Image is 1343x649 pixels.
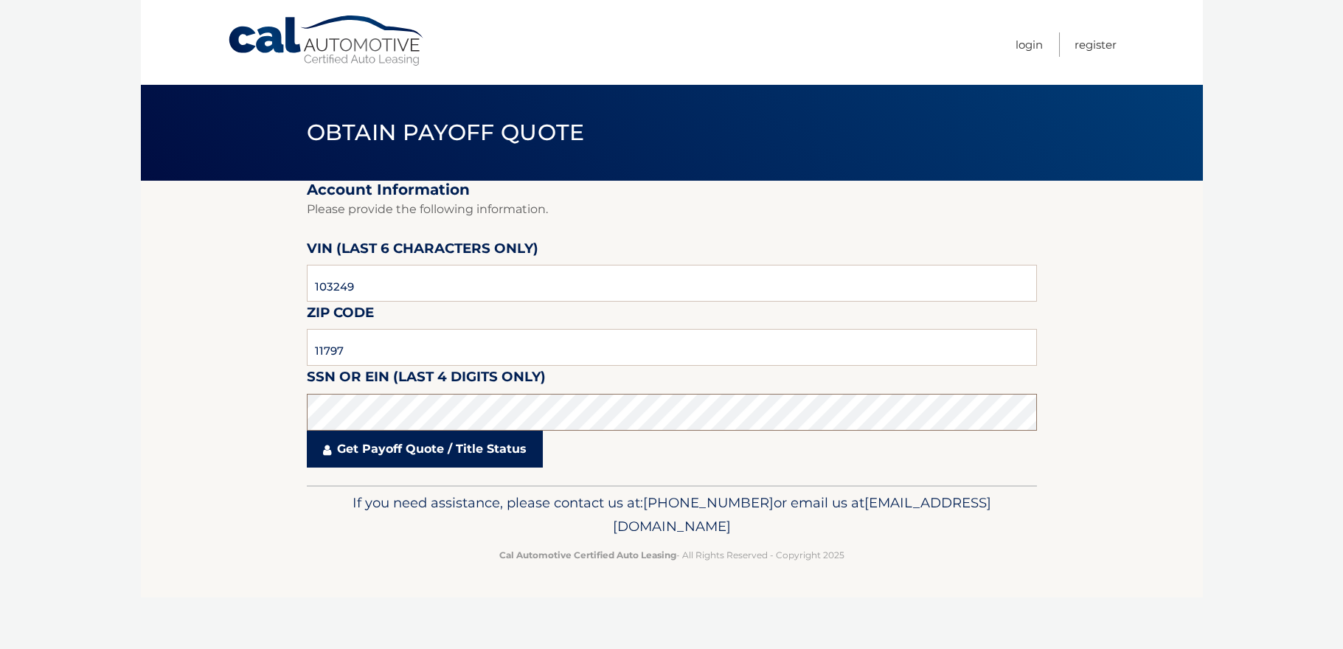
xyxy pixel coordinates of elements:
label: VIN (last 6 characters only) [307,237,538,265]
a: Cal Automotive [227,15,426,67]
a: Login [1016,32,1043,57]
label: SSN or EIN (last 4 digits only) [307,366,546,393]
span: [PHONE_NUMBER] [643,494,774,511]
a: Register [1075,32,1117,57]
p: - All Rights Reserved - Copyright 2025 [316,547,1027,563]
h2: Account Information [307,181,1037,199]
span: Obtain Payoff Quote [307,119,585,146]
label: Zip Code [307,302,374,329]
a: Get Payoff Quote / Title Status [307,431,543,468]
p: If you need assistance, please contact us at: or email us at [316,491,1027,538]
p: Please provide the following information. [307,199,1037,220]
strong: Cal Automotive Certified Auto Leasing [499,549,676,560]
